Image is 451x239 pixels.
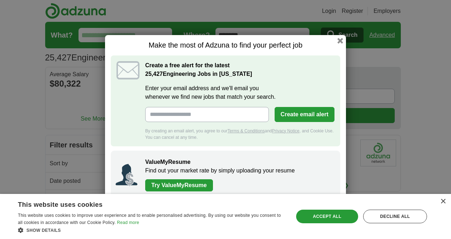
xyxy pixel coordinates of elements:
[145,84,334,101] label: Enter your email address and we'll email you whenever we find new jobs that match your search.
[145,61,334,78] h2: Create a free alert for the latest
[18,213,281,225] span: This website uses cookies to improve user experience and to enable personalised advertising. By u...
[18,198,267,209] div: This website uses cookies
[145,70,163,78] span: 25,427
[296,210,358,223] div: Accept all
[117,220,139,225] a: Read more, opens a new window
[111,41,340,50] h1: Make the most of Adzuna to find your perfect job
[18,226,285,234] div: Show details
[145,166,333,175] p: Find out your market rate by simply uploading your resume
[145,128,334,141] div: By creating an email alert, you agree to our and , and Cookie Use. You can cancel at any time.
[145,179,213,191] a: Try ValueMyResume
[117,61,139,79] img: icon_email.svg
[145,158,333,166] h2: ValueMyResume
[363,210,427,223] div: Decline all
[275,107,334,122] button: Create email alert
[227,128,265,133] a: Terms & Conditions
[440,199,446,204] div: Close
[27,228,61,233] span: Show details
[272,128,300,133] a: Privacy Notice
[145,71,252,77] strong: Engineering Jobs in [US_STATE]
